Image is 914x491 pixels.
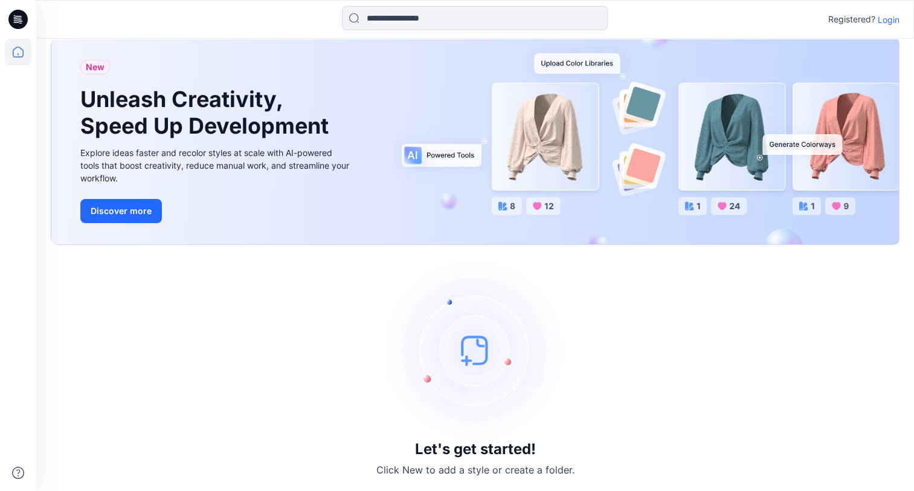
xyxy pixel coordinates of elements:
button: Discover more [80,199,162,223]
p: Click New to add a style or create a folder. [376,463,574,477]
div: Explore ideas faster and recolor styles at scale with AI-powered tools that boost creativity, red... [80,146,352,184]
p: Login [878,13,900,26]
p: Registered? [828,12,875,27]
h3: Let's get started! [415,441,536,458]
a: Discover more [80,199,352,223]
span: New [86,60,105,74]
h1: Unleash Creativity, Speed Up Development [80,86,334,138]
img: empty-state-image.svg [385,259,566,441]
